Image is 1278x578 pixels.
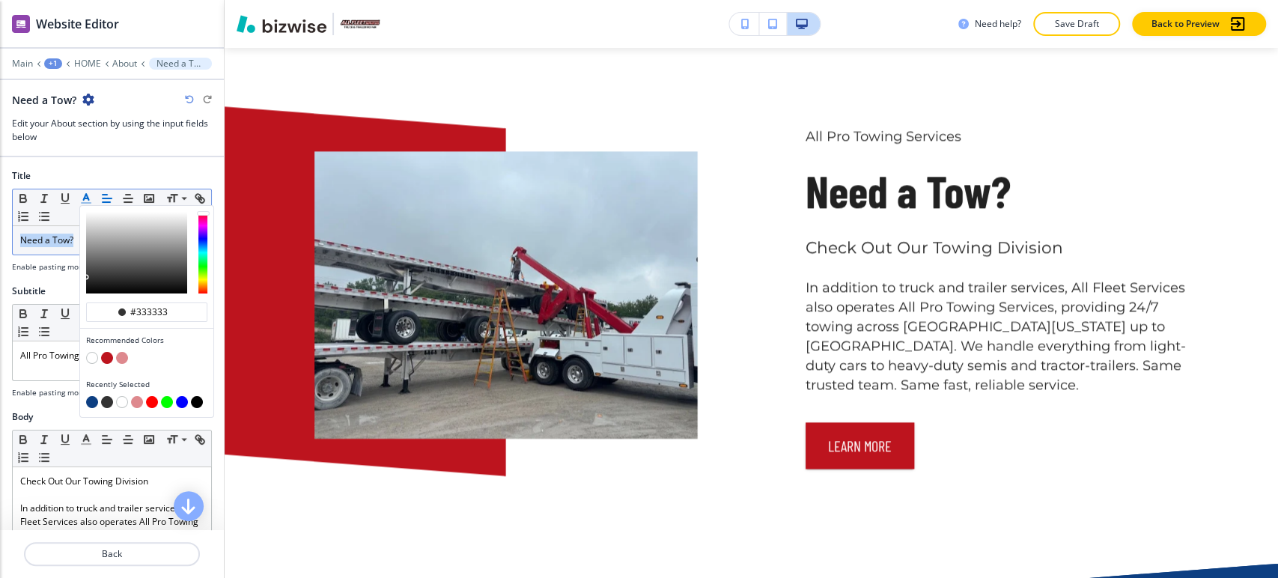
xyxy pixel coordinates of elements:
[44,58,62,69] button: +1
[112,58,137,69] button: About
[12,15,30,33] img: editor icon
[12,92,76,108] h2: Need a Tow?
[806,422,914,469] button: Learn More
[12,261,146,273] h4: Enable pasting more styles (dev only)
[806,161,1189,221] p: Need a Tow?
[24,542,200,566] button: Back
[237,15,326,33] img: Bizwise Logo
[20,475,204,488] p: Check Out Our Towing Division
[36,15,119,33] h2: Website Editor
[975,17,1021,31] h3: Need help?
[149,58,212,70] button: Need a Tow?
[806,127,1189,147] p: All Pro Towing Services
[1053,17,1101,31] p: Save Draft
[1151,17,1220,31] p: Back to Preview
[76,189,97,207] button: Recommended ColorsRecently Selected
[12,169,31,183] h2: Title
[314,151,698,439] img: <p>Need a Tow?</p>
[12,58,33,69] button: Main
[86,335,207,346] h4: Recommended Colors
[1033,12,1120,36] button: Save Draft
[20,349,204,362] p: All Pro Towing Services
[25,547,198,561] p: Back
[86,379,207,390] h4: Recently Selected
[340,19,380,30] img: Your Logo
[12,117,212,144] h3: Edit your About section by using the input fields below
[806,279,1189,395] p: In addition to truck and trailer services, All Fleet Services also operates All Pro Towing Servic...
[806,237,1063,257] span: Check Out Our Towing Division
[12,387,146,398] h4: Enable pasting more styles (dev only)
[1132,12,1266,36] button: Back to Preview
[12,410,33,424] h2: Body
[156,58,204,69] p: Need a Tow?
[20,234,204,247] p: Need a Tow?
[12,285,46,298] h2: Subtitle
[74,58,101,69] button: HOME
